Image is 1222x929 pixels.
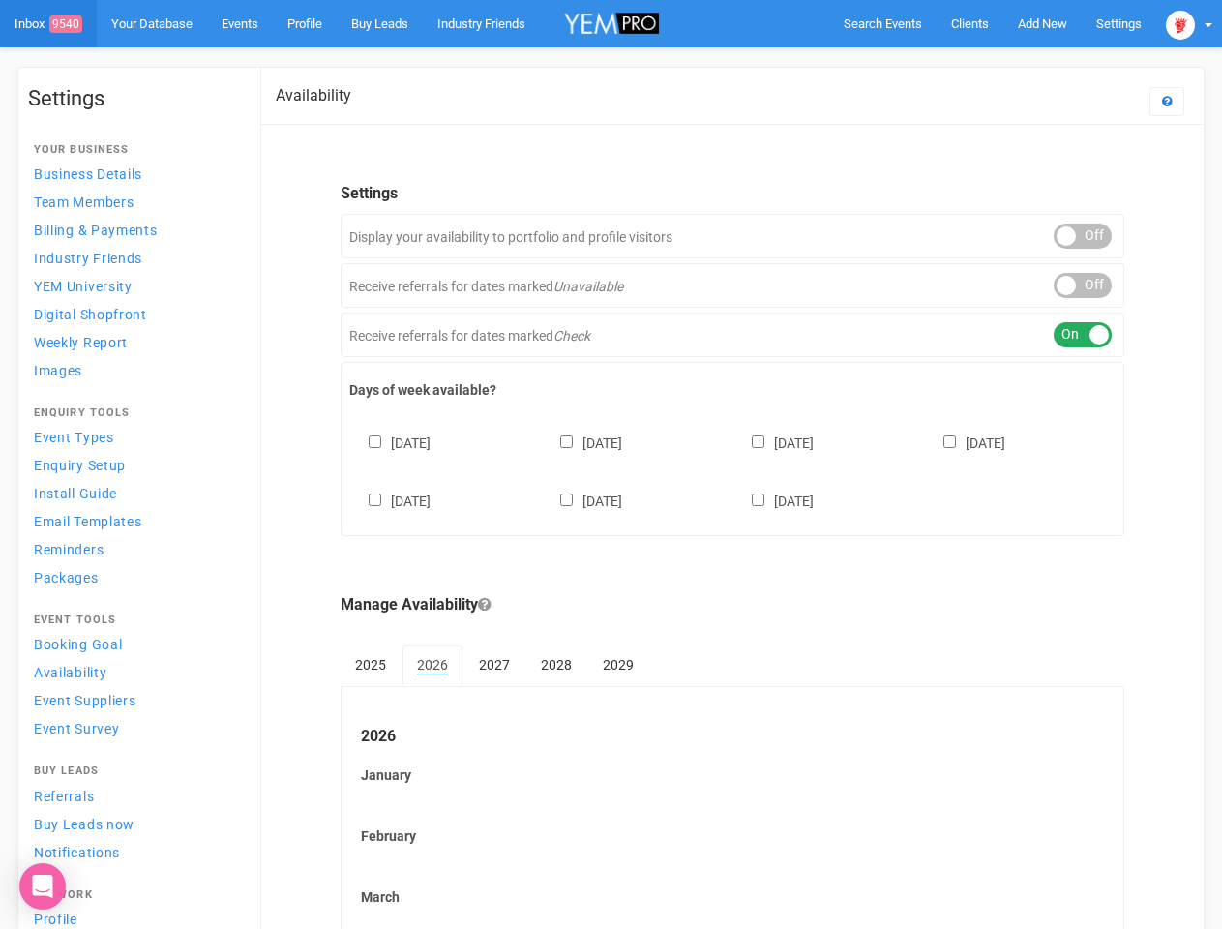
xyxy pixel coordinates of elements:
input: [DATE] [943,435,956,448]
h4: Buy Leads [34,765,235,777]
h4: Event Tools [34,614,235,626]
a: Reminders [28,536,241,562]
a: 2027 [464,645,524,684]
span: Booking Goal [34,637,122,652]
a: 2029 [588,645,648,684]
a: 2026 [402,645,462,686]
label: Days of week available? [349,380,1116,400]
label: [DATE] [349,432,431,453]
span: Notifications [34,845,120,860]
div: Open Intercom Messenger [19,863,66,910]
span: Install Guide [34,486,117,501]
span: 9540 [49,15,82,33]
span: Add New [1018,16,1067,31]
input: [DATE] [752,494,764,506]
input: [DATE] [752,435,764,448]
label: [DATE] [732,490,814,511]
label: [DATE] [924,432,1005,453]
span: Business Details [34,166,142,182]
a: Referrals [28,783,241,809]
div: Receive referrals for dates marked [341,313,1124,357]
a: Weekly Report [28,329,241,355]
input: [DATE] [560,435,573,448]
input: [DATE] [369,494,381,506]
a: Notifications [28,839,241,865]
span: Reminders [34,542,104,557]
h4: Your Business [34,144,235,156]
a: Install Guide [28,480,241,506]
a: 2025 [341,645,401,684]
a: YEM University [28,273,241,299]
a: Billing & Payments [28,217,241,243]
em: Unavailable [553,279,623,294]
input: [DATE] [369,435,381,448]
a: Business Details [28,161,241,187]
a: Booking Goal [28,631,241,657]
a: Packages [28,564,241,590]
span: Enquiry Setup [34,458,126,473]
span: Team Members [34,195,134,210]
span: YEM University [34,279,133,294]
a: Availability [28,659,241,685]
a: Event Suppliers [28,687,241,713]
span: Event Survey [34,721,119,736]
img: open-uri20250107-2-1pbi2ie [1166,11,1195,40]
a: Digital Shopfront [28,301,241,327]
label: [DATE] [541,432,622,453]
label: March [361,887,1104,907]
h4: Network [34,889,235,901]
legend: Manage Availability [341,594,1124,616]
label: February [361,826,1104,846]
div: Display your availability to portfolio and profile visitors [341,214,1124,258]
h2: Availability [276,87,351,105]
h1: Settings [28,87,241,110]
span: Availability [34,665,106,680]
label: [DATE] [349,490,431,511]
label: [DATE] [541,490,622,511]
span: Email Templates [34,514,142,529]
a: Buy Leads now [28,811,241,837]
span: Digital Shopfront [34,307,147,322]
a: Email Templates [28,508,241,534]
span: Packages [34,570,99,585]
span: Event Suppliers [34,693,136,708]
legend: 2026 [361,726,1104,748]
a: Team Members [28,189,241,215]
a: Industry Friends [28,245,241,271]
em: Check [553,328,590,344]
a: Event Survey [28,715,241,741]
legend: Settings [341,183,1124,205]
input: [DATE] [560,494,573,506]
div: Receive referrals for dates marked [341,263,1124,308]
a: Images [28,357,241,383]
span: Weekly Report [34,335,128,350]
a: Event Types [28,424,241,450]
span: Clients [951,16,989,31]
span: Search Events [844,16,922,31]
h4: Enquiry Tools [34,407,235,419]
a: Enquiry Setup [28,452,241,478]
span: Images [34,363,82,378]
label: January [361,765,1104,785]
label: [DATE] [732,432,814,453]
span: Billing & Payments [34,223,158,238]
a: 2028 [526,645,586,684]
span: Event Types [34,430,114,445]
